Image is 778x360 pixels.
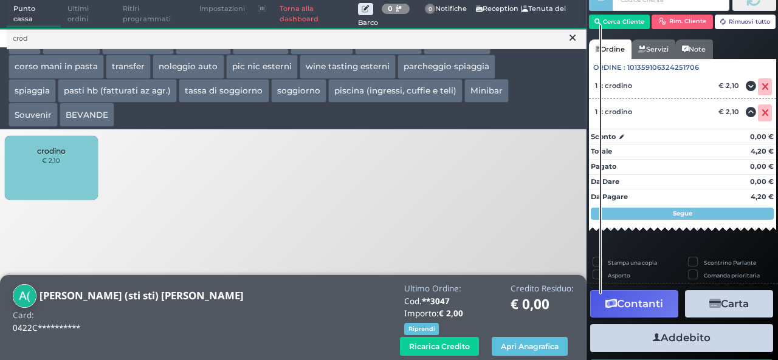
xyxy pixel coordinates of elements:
[404,323,439,335] button: Riprendi
[273,1,357,28] a: Torna alla dashboard
[511,284,574,293] h4: Credito Residuo:
[673,209,692,217] strong: Segue
[328,79,463,103] button: piscina (ingressi, cuffie e teli)
[717,81,745,90] div: € 2,10
[9,79,56,103] button: spiaggia
[675,39,712,59] a: Note
[608,259,657,267] label: Stampa una copia
[153,55,224,79] button: noleggio auto
[632,39,675,59] a: Servizi
[750,132,774,141] strong: 0,00 €
[37,146,66,155] span: crodino
[404,284,498,293] h4: Ultimo Ordine:
[271,79,326,103] button: soggiorno
[226,55,298,79] button: pic nic esterni
[464,79,509,103] button: Minibar
[9,103,58,127] button: Souvenir
[58,79,177,103] button: pasti hb (fatturati az agr.)
[717,107,745,116] div: € 2,10
[591,192,628,201] strong: Da Pagare
[589,39,632,59] a: Ordine
[60,103,114,127] button: BEVANDE
[9,55,104,79] button: corso mani in pasta
[7,1,61,28] span: Punto cassa
[591,177,619,186] strong: Da Dare
[106,55,151,79] button: transfer
[715,15,776,29] button: Rimuovi tutto
[398,55,495,79] button: parcheggio spiaggia
[13,311,34,320] h4: Card:
[300,55,396,79] button: wine tasting esterni
[116,1,193,28] span: Ritiri programmati
[7,28,587,49] input: Ricerca articolo
[704,259,756,267] label: Scontrino Parlante
[751,147,774,155] strong: 4,20 €
[685,290,773,318] button: Carta
[591,132,616,142] strong: Sconto
[652,15,713,29] button: Rim. Cliente
[40,288,244,302] b: [PERSON_NAME] (sti sti) [PERSON_NAME]
[492,337,568,356] button: Apri Anagrafica
[750,162,774,171] strong: 0,00 €
[13,284,36,308] img: Alessandro (sti sti) Desantis
[608,271,630,279] label: Asporto
[439,308,463,319] b: € 2,00
[179,79,269,103] button: tassa di soggiorno
[404,297,498,306] h4: Cod.
[388,4,393,13] b: 0
[511,297,574,312] h1: € 0,00
[595,107,632,116] span: 1 x crodino
[400,337,479,356] button: Ricarica Credito
[425,4,436,15] span: 0
[627,63,699,73] span: 101359106324251706
[590,324,773,352] button: Addebito
[404,309,498,318] h4: Importo:
[589,15,650,29] button: Cerca Cliente
[42,157,60,164] small: € 2,10
[593,63,625,73] span: Ordine :
[751,192,774,201] strong: 4,20 €
[590,290,678,318] button: Contanti
[591,147,612,155] strong: Totale
[595,81,632,90] span: 1 x crodino
[704,271,760,279] label: Comanda prioritaria
[591,162,616,171] strong: Pagato
[750,177,774,186] strong: 0,00 €
[193,1,252,18] span: Impostazioni
[61,1,116,28] span: Ultimi ordini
